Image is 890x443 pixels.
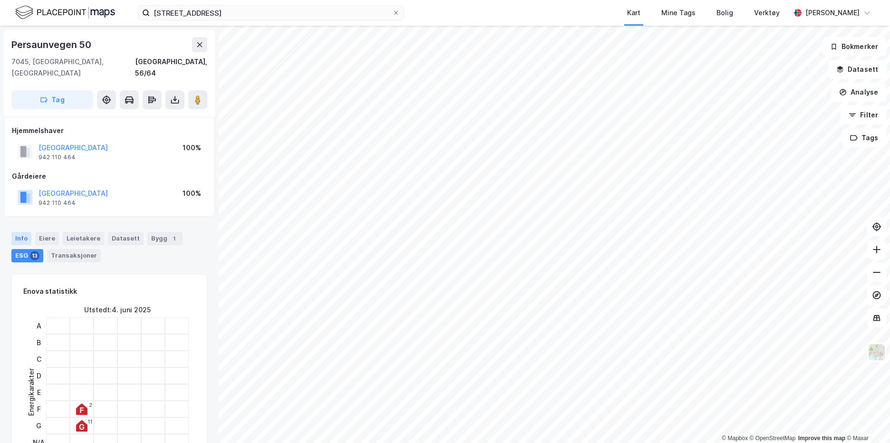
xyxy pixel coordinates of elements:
[33,334,45,351] div: B
[11,232,31,245] div: Info
[33,401,45,417] div: F
[828,60,886,79] button: Datasett
[868,343,886,361] img: Z
[822,37,886,56] button: Bokmerker
[87,419,92,424] div: 11
[12,125,207,136] div: Hjemmelshaver
[841,106,886,125] button: Filter
[11,90,93,109] button: Tag
[831,83,886,102] button: Analyse
[716,7,733,19] div: Bolig
[89,402,92,408] div: 2
[26,368,37,416] div: Energikarakter
[39,154,76,161] div: 942 110 464
[661,7,696,19] div: Mine Tags
[15,4,115,21] img: logo.f888ab2527a4732fd821a326f86c7f29.svg
[63,232,104,245] div: Leietakere
[183,188,201,199] div: 100%
[722,435,748,442] a: Mapbox
[108,232,144,245] div: Datasett
[150,6,392,20] input: Søk på adresse, matrikkel, gårdeiere, leietakere eller personer
[750,435,796,442] a: OpenStreetMap
[33,318,45,334] div: A
[842,128,886,147] button: Tags
[84,304,151,316] div: Utstedt : 4. juni 2025
[754,7,780,19] div: Verktøy
[183,142,201,154] div: 100%
[33,417,45,434] div: G
[39,199,76,207] div: 942 110 464
[798,435,845,442] a: Improve this map
[135,56,207,79] div: [GEOGRAPHIC_DATA], 56/64
[11,37,93,52] div: Persaunvegen 50
[23,286,77,297] div: Enova statistikk
[35,232,59,245] div: Eiere
[842,397,890,443] div: Kontrollprogram for chat
[33,351,45,367] div: C
[627,7,640,19] div: Kart
[30,251,39,260] div: 13
[805,7,860,19] div: [PERSON_NAME]
[147,232,183,245] div: Bygg
[33,384,45,401] div: E
[842,397,890,443] iframe: Chat Widget
[11,249,43,262] div: ESG
[169,234,179,243] div: 1
[12,171,207,182] div: Gårdeiere
[33,367,45,384] div: D
[47,249,101,262] div: Transaksjoner
[11,56,135,79] div: 7045, [GEOGRAPHIC_DATA], [GEOGRAPHIC_DATA]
